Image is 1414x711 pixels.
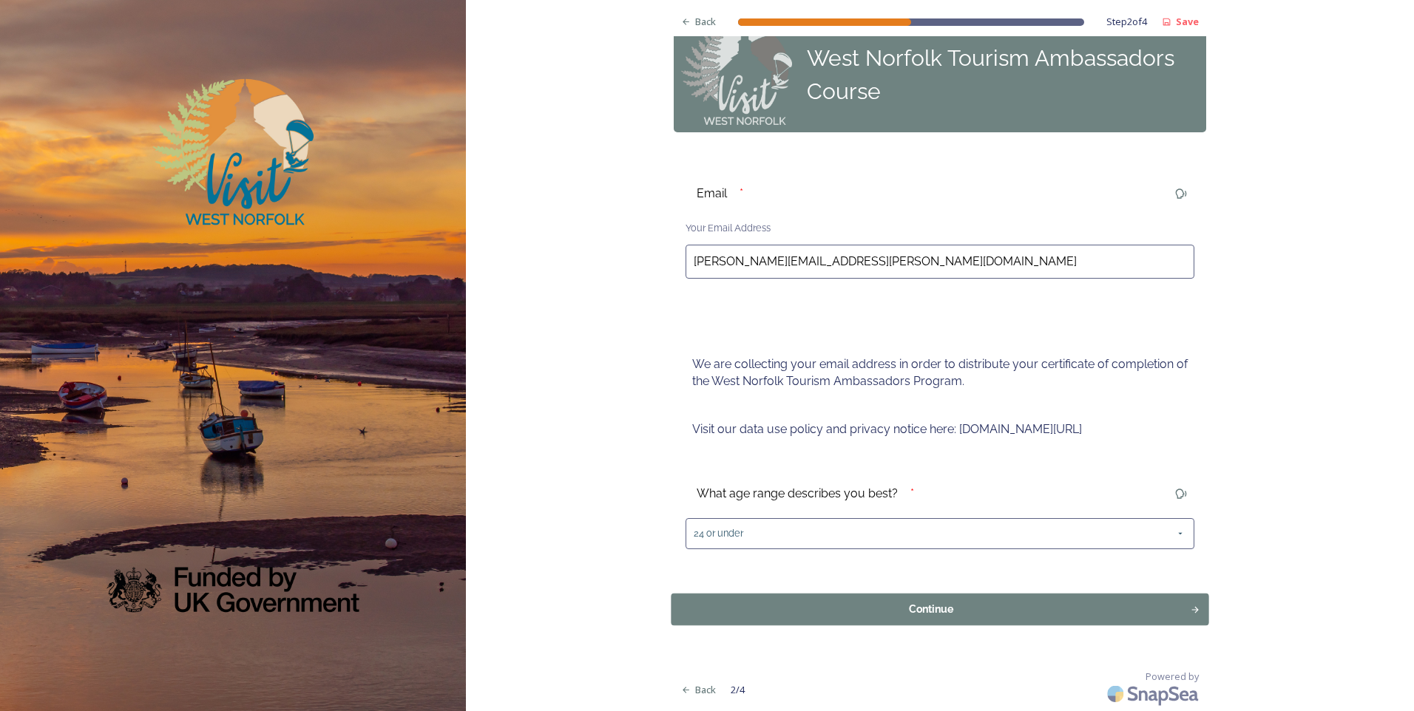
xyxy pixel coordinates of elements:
span: Back [695,15,716,29]
span: Back [695,683,716,697]
span: Powered by [1146,670,1199,684]
input: email@domain.com [686,245,1194,279]
strong: Save [1176,15,1199,28]
span: Your Email Address [686,222,771,234]
img: SnapSea Logo [1103,676,1206,711]
div: Email [686,177,738,211]
button: Continue [671,593,1208,625]
p: We are collecting your email address in order to distribute your certificate of completion of the... [692,356,1188,389]
div: What age range describes you best? [686,477,909,511]
span: 24 or under [694,526,743,540]
img: Step-0_VWN_Logo_for_Panel%20on%20all%20steps.png [681,24,792,125]
span: Step 2 of 4 [1106,15,1147,29]
div: West Norfolk Tourism Ambassadors Course [807,41,1199,108]
div: Continue [680,601,1183,616]
span: 2 / 4 [731,683,745,697]
p: Visit our data use policy and privacy notice here: [DOMAIN_NAME][URL] [692,421,1188,438]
